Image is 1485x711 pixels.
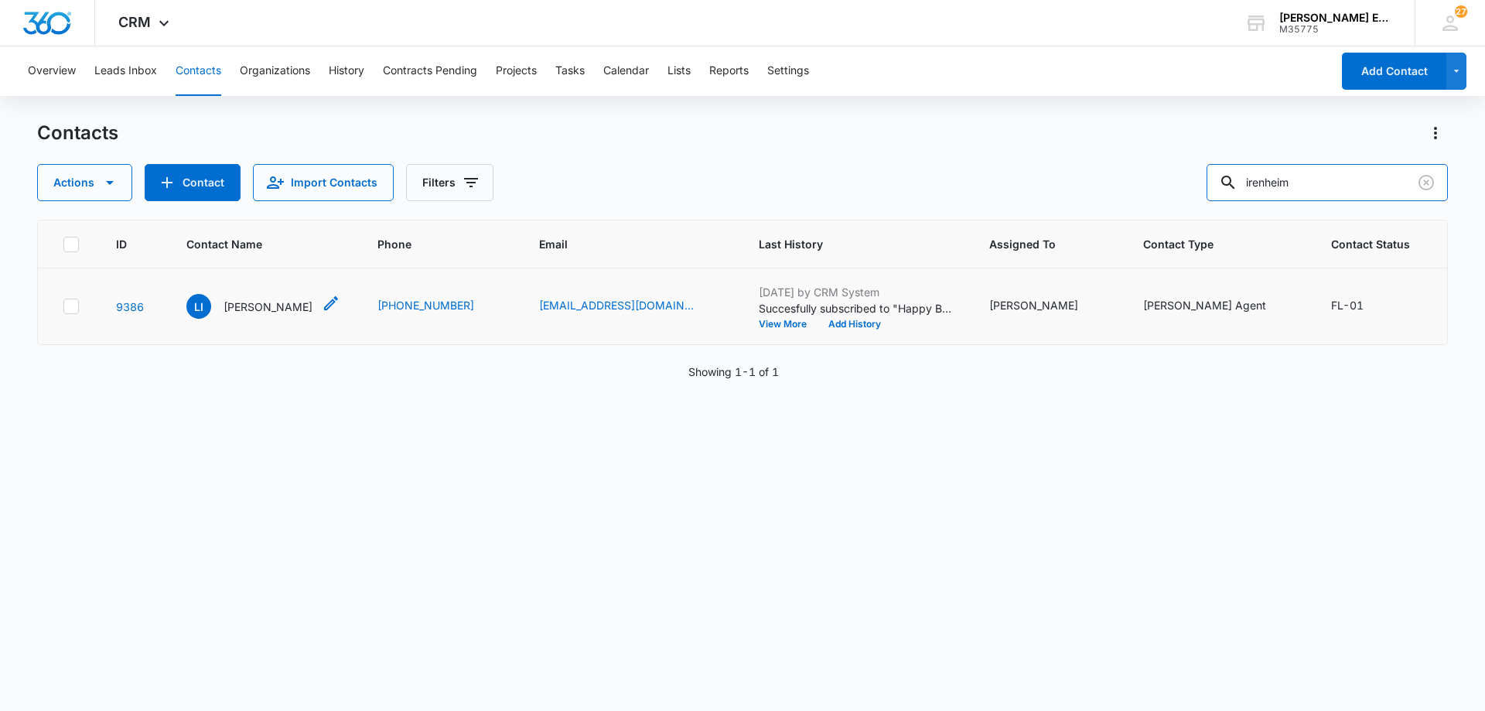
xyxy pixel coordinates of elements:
p: [PERSON_NAME] [224,299,312,315]
div: FL-01 [1331,297,1364,313]
span: 27 [1455,5,1467,18]
input: Search Contacts [1207,164,1448,201]
p: Showing 1-1 of 1 [688,364,779,380]
div: Contact Status - FL-01 - Select to Edit Field [1331,297,1391,316]
span: Contact Type [1143,236,1272,252]
span: Contact Status [1331,236,1410,252]
button: Leads Inbox [94,46,157,96]
a: Navigate to contact details page for Liselotte Irenheim [116,300,144,313]
span: Last History [759,236,930,252]
div: [PERSON_NAME] [989,297,1078,313]
button: Contacts [176,46,221,96]
button: Projects [496,46,537,96]
button: Reports [709,46,749,96]
a: [EMAIL_ADDRESS][DOMAIN_NAME] [539,297,694,313]
button: Calendar [603,46,649,96]
span: Assigned To [989,236,1084,252]
button: View More [759,320,818,329]
button: Import Contacts [253,164,394,201]
p: [DATE] by CRM System [759,284,952,300]
button: Actions [1423,121,1448,145]
span: CRM [118,14,151,30]
button: History [329,46,364,96]
span: LI [186,294,211,319]
div: Phone - (941) 302-4859 - Select to Edit Field [377,297,502,316]
button: Add Contact [145,164,241,201]
div: Email - sarasotalotta@gmail.com - Select to Edit Field [539,297,722,316]
button: Contracts Pending [383,46,477,96]
div: [PERSON_NAME] Agent [1143,297,1266,313]
span: Contact Name [186,236,318,252]
button: Organizations [240,46,310,96]
div: Contact Name - Liselotte Irenheim - Select to Edit Field [186,294,340,319]
div: account name [1279,12,1392,24]
button: Actions [37,164,132,201]
button: Settings [767,46,809,96]
span: Email [539,236,699,252]
div: notifications count [1455,5,1467,18]
button: Lists [667,46,691,96]
button: Clear [1414,170,1439,195]
a: [PHONE_NUMBER] [377,297,474,313]
button: Tasks [555,46,585,96]
div: Assigned To - Jon Marshman - Select to Edit Field [989,297,1106,316]
button: Overview [28,46,76,96]
h1: Contacts [37,121,118,145]
button: Add History [818,320,892,329]
p: Succesfully subscribed to "Happy Birthday Email List". [759,300,952,316]
button: Filters [406,164,493,201]
span: Phone [377,236,480,252]
div: Contact Type - Allison James Agent - Select to Edit Field [1143,297,1294,316]
div: account id [1279,24,1392,35]
button: Add Contact [1342,53,1446,90]
span: ID [116,236,127,252]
